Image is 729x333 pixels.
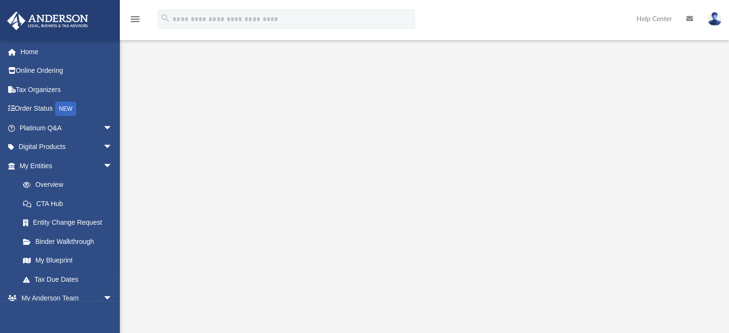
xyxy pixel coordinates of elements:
a: Overview [13,175,127,195]
span: arrow_drop_down [103,156,122,176]
a: My Anderson Teamarrow_drop_down [7,289,122,308]
a: My Entitiesarrow_drop_down [7,156,127,175]
div: NEW [55,102,76,116]
i: menu [129,13,141,25]
a: Online Ordering [7,61,127,80]
a: CTA Hub [13,194,127,213]
a: Entity Change Request [13,213,127,232]
a: menu [129,18,141,25]
img: Anderson Advisors Platinum Portal [4,11,91,30]
a: Home [7,42,127,61]
span: arrow_drop_down [103,138,122,157]
span: arrow_drop_down [103,289,122,309]
a: Tax Due Dates [13,270,127,289]
span: arrow_drop_down [103,118,122,138]
i: search [160,13,171,23]
a: Order StatusNEW [7,99,127,119]
a: Platinum Q&Aarrow_drop_down [7,118,127,138]
img: User Pic [707,12,722,26]
a: Digital Productsarrow_drop_down [7,138,127,157]
a: Tax Organizers [7,80,127,99]
a: My Blueprint [13,251,122,270]
a: Binder Walkthrough [13,232,127,251]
